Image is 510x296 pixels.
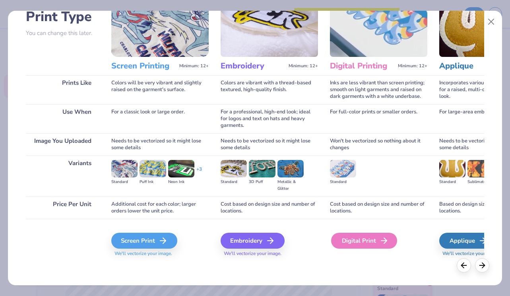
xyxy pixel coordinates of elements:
[111,250,209,257] span: We'll vectorize your image.
[330,133,427,156] div: Won't be vectorized so nothing about it changes
[196,166,202,179] div: + 3
[330,104,427,133] div: For full-color prints or smaller orders.
[249,179,275,185] div: 3D Puff
[289,63,318,69] span: Minimum: 12+
[249,160,275,177] img: 3D Puff
[26,104,99,133] div: Use When
[111,75,209,104] div: Colors will be very vibrant and slightly raised on the garment's surface.
[467,179,494,185] div: Sublimated
[26,30,99,37] p: You can change this later.
[179,63,209,69] span: Minimum: 12+
[439,61,504,71] h3: Applique
[330,61,395,71] h3: Digital Printing
[26,197,99,219] div: Price Per Unit
[26,156,99,197] div: Variants
[221,233,285,249] div: Embroidery
[398,63,427,69] span: Minimum: 12+
[111,133,209,156] div: Needs to be vectorized so it might lose some details
[439,160,465,177] img: Standard
[221,75,318,104] div: Colors are vibrant with a thread-based textured, high-quality finish.
[221,197,318,219] div: Cost based on design size and number of locations.
[111,61,176,71] h3: Screen Printing
[26,133,99,156] div: Image You Uploaded
[439,233,498,249] div: Applique
[221,160,247,177] img: Standard
[330,75,427,104] div: Inks are less vibrant than screen printing; smooth on light garments and raised on dark garments ...
[330,160,356,177] img: Standard
[111,197,209,219] div: Additional cost for each color; larger orders lower the unit price.
[331,233,397,249] div: Digital Print
[221,133,318,156] div: Needs to be vectorized so it might lose some details
[221,61,285,71] h3: Embroidery
[111,160,138,177] img: Standard
[140,179,166,185] div: Puff Ink
[484,14,499,29] button: Close
[467,160,494,177] img: Sublimated
[277,160,304,177] img: Metallic & Glitter
[439,179,465,185] div: Standard
[330,197,427,219] div: Cost based on design size and number of locations.
[221,179,247,185] div: Standard
[111,104,209,133] div: For a classic look or large order.
[168,160,194,177] img: Neon Ink
[221,250,318,257] span: We'll vectorize your image.
[111,233,177,249] div: Screen Print
[111,179,138,185] div: Standard
[140,160,166,177] img: Puff Ink
[168,179,194,185] div: Neon Ink
[26,75,99,104] div: Prints Like
[277,179,304,192] div: Metallic & Glitter
[221,104,318,133] div: For a professional, high-end look; ideal for logos and text on hats and heavy garments.
[330,179,356,185] div: Standard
